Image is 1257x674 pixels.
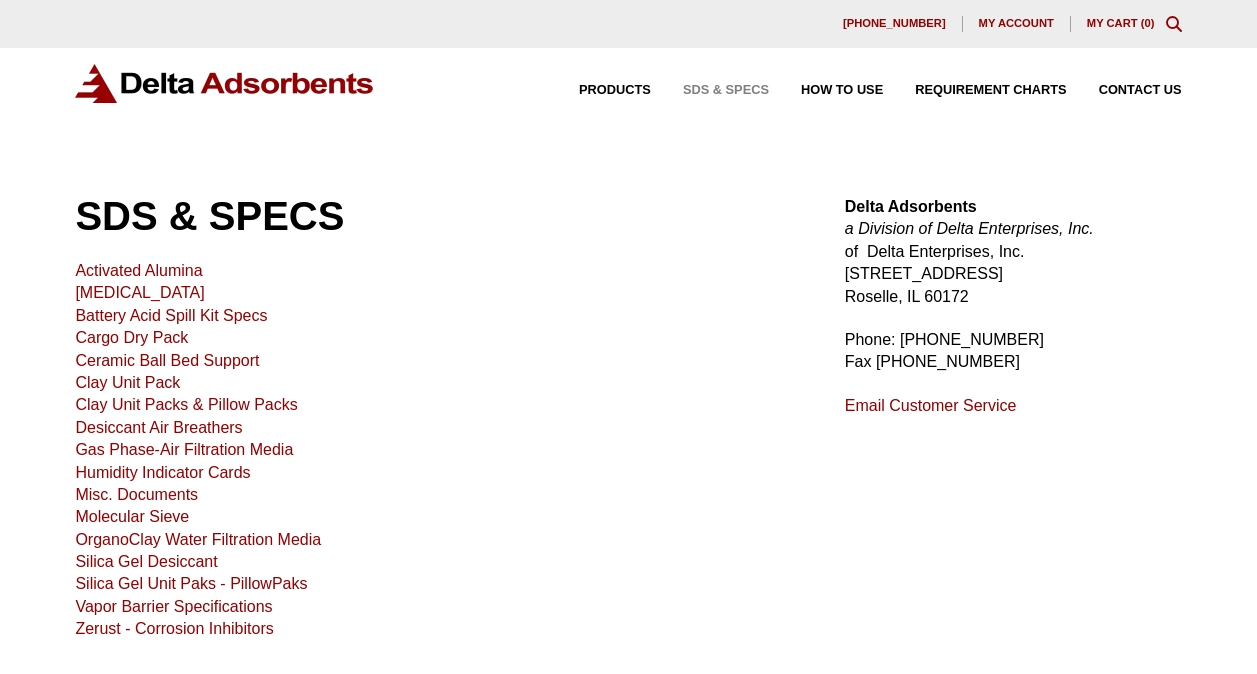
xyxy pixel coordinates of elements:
[915,84,1066,97] span: Requirement Charts
[75,620,273,637] a: Zerust - Corrosion Inhibitors
[845,198,977,215] strong: Delta Adsorbents
[827,16,963,32] a: [PHONE_NUMBER]
[1067,84,1182,97] a: Contact Us
[845,196,1182,308] p: of Delta Enterprises, Inc. [STREET_ADDRESS] Roselle, IL 60172
[1099,84,1182,97] span: Contact Us
[1144,17,1150,29] span: 0
[651,84,769,97] a: SDS & SPECS
[845,329,1182,374] p: Phone: [PHONE_NUMBER] Fax [PHONE_NUMBER]
[75,575,307,592] a: Silica Gel Unit Paks - PillowPaks
[963,16,1071,32] a: My account
[1166,16,1182,32] div: Toggle Modal Content
[547,84,651,97] a: Products
[75,374,180,391] a: Clay Unit Pack
[75,553,217,570] a: Silica Gel Desiccant
[75,196,796,236] h1: SDS & SPECS
[75,64,375,103] img: Delta Adsorbents
[75,419,242,436] a: Desiccant Air Breathers
[1087,17,1155,29] a: My Cart (0)
[845,397,1017,414] a: Email Customer Service
[75,396,297,413] a: Clay Unit Packs & Pillow Packs
[683,84,769,97] span: SDS & SPECS
[579,84,651,97] span: Products
[801,84,883,97] span: How to Use
[75,329,188,346] a: Cargo Dry Pack
[769,84,883,97] a: How to Use
[75,284,204,301] a: [MEDICAL_DATA]
[75,441,293,458] a: Gas Phase-Air Filtration Media
[75,262,202,279] a: Activated Alumina
[979,18,1054,29] span: My account
[883,84,1066,97] a: Requirement Charts
[75,352,259,369] a: Ceramic Ball Bed Support
[75,307,267,324] a: Battery Acid Spill Kit Specs
[75,486,198,503] a: Misc. Documents
[75,464,250,481] a: Humidity Indicator Cards
[75,598,272,615] a: Vapor Barrier Specifications
[845,220,1094,237] em: a Division of Delta Enterprises, Inc.
[843,18,946,29] span: [PHONE_NUMBER]
[75,531,321,548] a: OrganoClay Water Filtration Media
[75,508,189,525] a: Molecular Sieve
